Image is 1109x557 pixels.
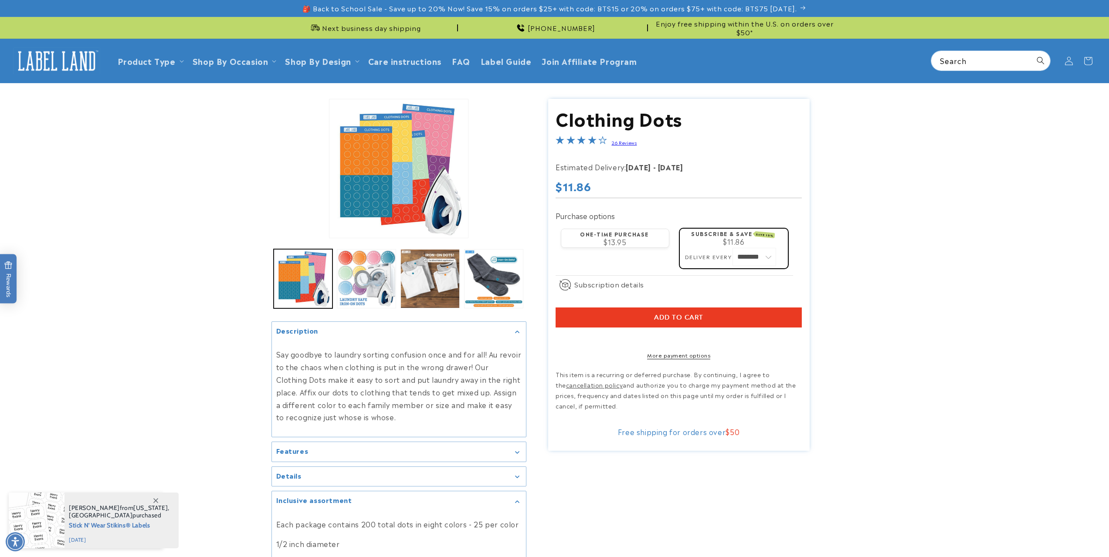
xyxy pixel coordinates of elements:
[69,504,170,519] span: from , purchased
[920,211,1100,518] iframe: Gorgias live chat window
[69,504,120,512] span: [PERSON_NAME]
[1069,520,1100,548] iframe: Gorgias live chat messenger
[69,511,132,519] span: [GEOGRAPHIC_DATA]
[69,536,170,544] span: [DATE]
[133,504,168,512] span: [US_STATE]
[69,519,170,530] span: Stick N' Wear Stikins® Labels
